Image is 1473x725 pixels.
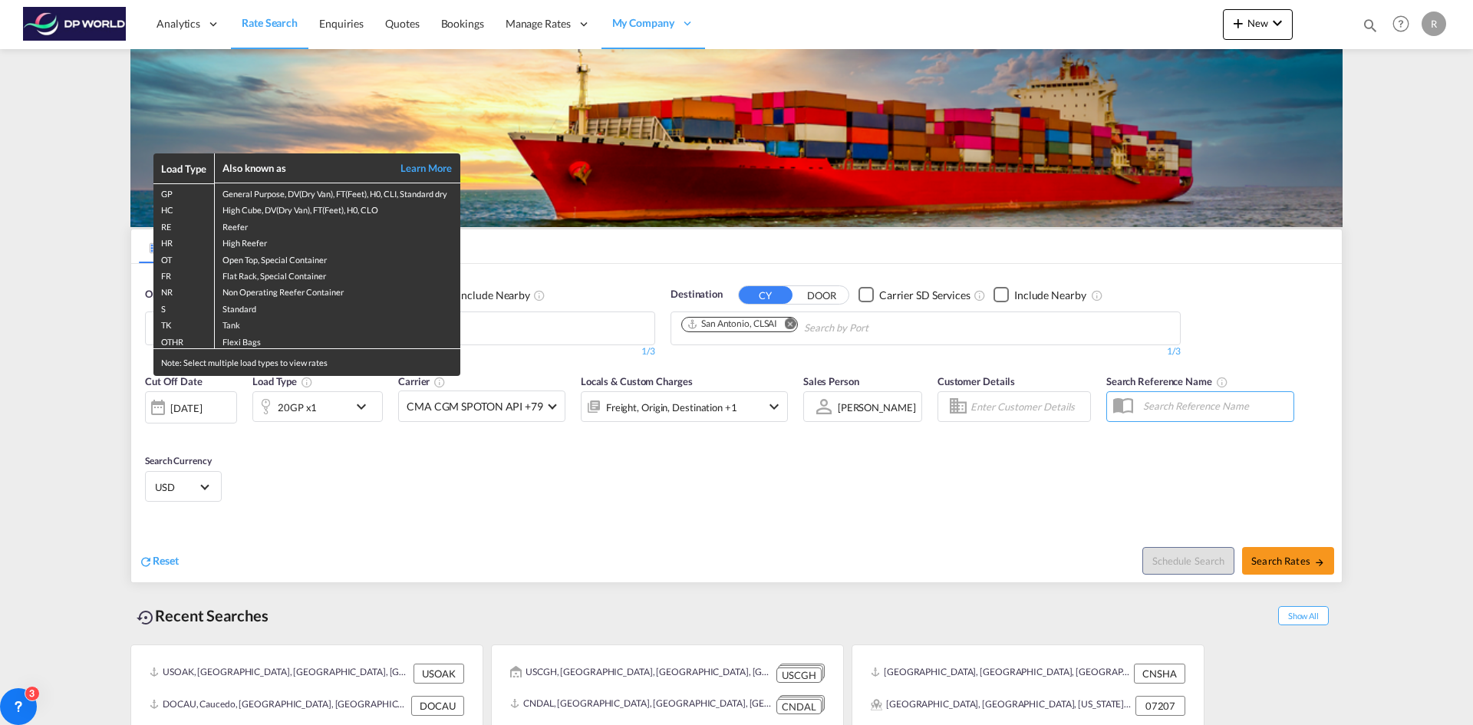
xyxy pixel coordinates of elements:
[384,161,453,175] a: Learn More
[215,183,460,200] td: General Purpose, DV(Dry Van), FT(Feet), H0, CLI, Standard dry
[153,217,215,233] td: RE
[215,233,460,249] td: High Reefer
[153,153,215,183] th: Load Type
[153,250,215,266] td: OT
[153,299,215,315] td: S
[215,200,460,216] td: High Cube, DV(Dry Van), FT(Feet), H0, CLO
[222,161,384,175] div: Also known as
[153,315,215,331] td: TK
[215,217,460,233] td: Reefer
[153,349,460,376] div: Note: Select multiple load types to view rates
[215,282,460,298] td: Non Operating Reefer Container
[153,266,215,282] td: FR
[153,233,215,249] td: HR
[215,332,460,349] td: Flexi Bags
[153,282,215,298] td: NR
[153,183,215,200] td: GP
[215,250,460,266] td: Open Top, Special Container
[215,266,460,282] td: Flat Rack, Special Container
[215,315,460,331] td: Tank
[153,332,215,349] td: OTHR
[215,299,460,315] td: Standard
[153,200,215,216] td: HC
